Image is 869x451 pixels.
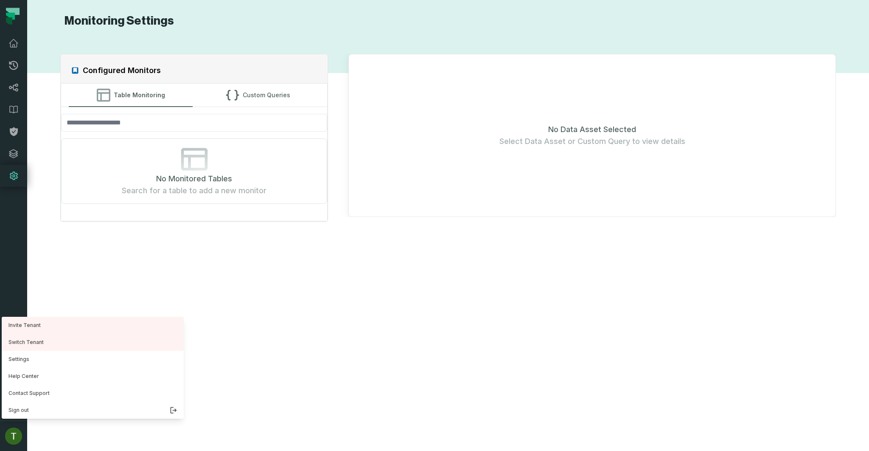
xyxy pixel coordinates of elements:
[2,385,184,402] a: Contact Support
[69,84,193,107] button: Table Monitoring
[122,185,266,197] span: Search for a table to add a new monitor
[83,65,161,76] h2: Configured Monitors
[60,14,174,28] h1: Monitoring Settings
[196,84,320,107] button: Custom Queries
[2,317,184,419] div: avatar of Tomer Galun
[2,368,184,385] a: Help Center
[499,135,685,147] span: Select Data Asset or Custom Query to view details
[548,124,636,135] span: No Data Asset Selected
[156,173,232,185] span: No Monitored Tables
[2,402,184,419] button: Sign out
[2,351,184,368] button: Settings
[2,334,184,351] button: Switch Tenant
[2,317,184,334] a: Invite Tenant
[5,428,22,445] img: avatar of Tomer Galun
